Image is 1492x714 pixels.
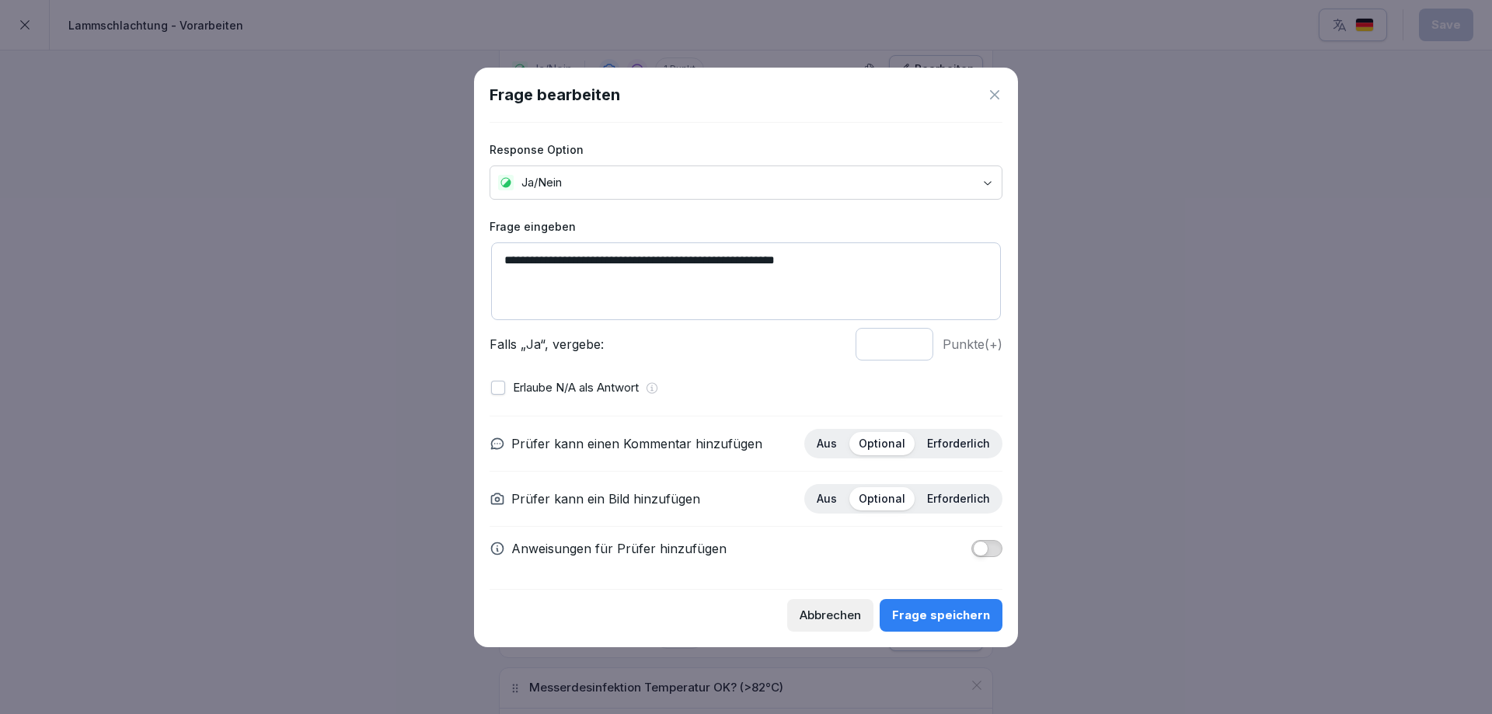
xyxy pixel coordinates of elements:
[859,492,905,506] p: Optional
[787,599,873,632] button: Abbrechen
[927,437,990,451] p: Erforderlich
[511,489,700,508] p: Prüfer kann ein Bild hinzufügen
[513,379,639,397] p: Erlaube N/A als Antwort
[490,141,1002,158] label: Response Option
[943,335,1002,354] p: Punkte (+)
[800,607,861,624] div: Abbrechen
[511,434,762,453] p: Prüfer kann einen Kommentar hinzufügen
[511,539,727,558] p: Anweisungen für Prüfer hinzufügen
[859,437,905,451] p: Optional
[817,492,837,506] p: Aus
[817,437,837,451] p: Aus
[490,335,846,354] p: Falls „Ja“, vergebe:
[927,492,990,506] p: Erforderlich
[880,599,1002,632] button: Frage speichern
[892,607,990,624] div: Frage speichern
[490,218,1002,235] label: Frage eingeben
[490,83,620,106] h1: Frage bearbeiten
